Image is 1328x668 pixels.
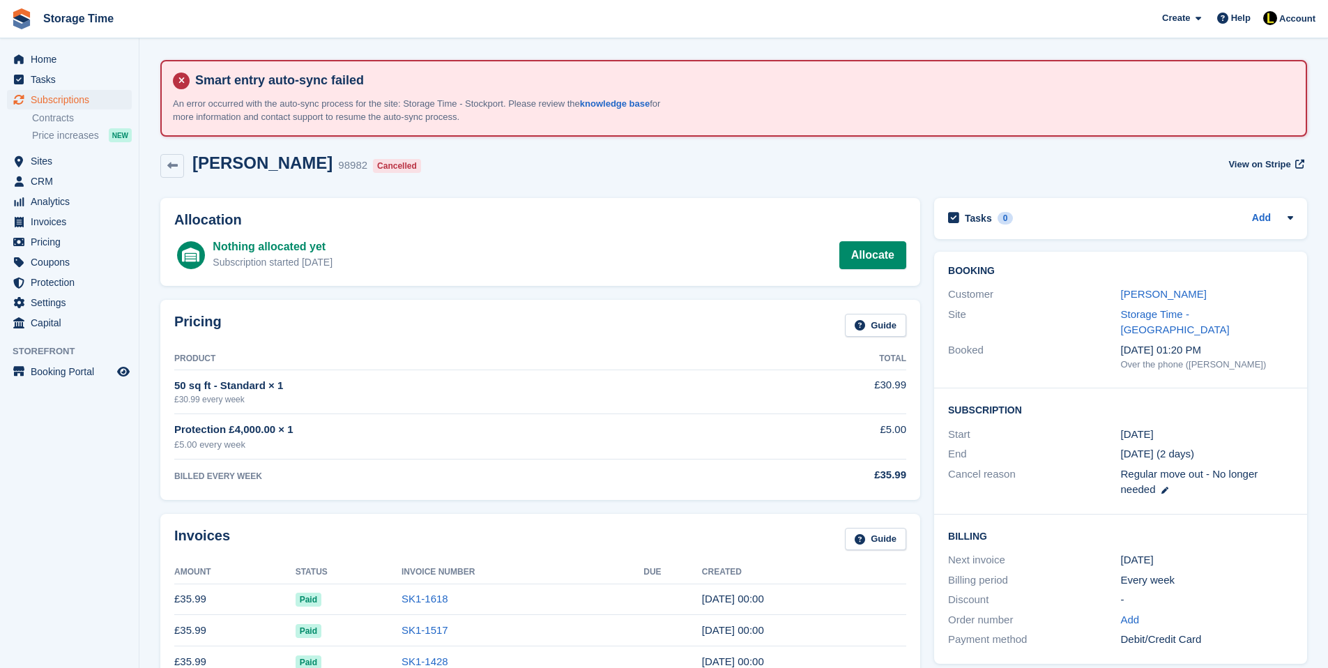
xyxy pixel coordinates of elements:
[174,584,296,615] td: £35.99
[948,552,1120,568] div: Next invoice
[7,70,132,89] a: menu
[174,314,222,337] h2: Pricing
[213,255,333,270] div: Subscription started [DATE]
[31,90,114,109] span: Subscriptions
[948,446,1120,462] div: End
[948,342,1120,372] div: Booked
[751,348,906,370] th: Total
[7,50,132,69] a: menu
[948,632,1120,648] div: Payment method
[1121,612,1140,628] a: Add
[296,561,402,584] th: Status
[192,153,333,172] h2: [PERSON_NAME]
[845,528,906,551] a: Guide
[643,561,702,584] th: Due
[1121,468,1258,496] span: Regular move out - No longer needed
[948,529,1293,542] h2: Billing
[402,655,448,667] a: SK1-1428
[109,128,132,142] div: NEW
[190,73,1295,89] h4: Smart entry auto-sync failed
[7,293,132,312] a: menu
[13,344,139,358] span: Storefront
[1121,358,1293,372] div: Over the phone ([PERSON_NAME])
[702,655,764,667] time: 2025-08-06 23:00:11 UTC
[402,624,448,636] a: SK1-1517
[31,252,114,272] span: Coupons
[1121,288,1207,300] a: [PERSON_NAME]
[948,287,1120,303] div: Customer
[11,8,32,29] img: stora-icon-8386f47178a22dfd0bd8f6a31ec36ba5ce8667c1dd55bd0f319d3a0aa187defe.svg
[948,266,1293,277] h2: Booking
[32,112,132,125] a: Contracts
[402,593,448,605] a: SK1-1618
[174,528,230,551] h2: Invoices
[751,370,906,413] td: £30.99
[7,232,132,252] a: menu
[839,241,906,269] a: Allocate
[948,427,1120,443] div: Start
[31,313,114,333] span: Capital
[174,393,751,406] div: £30.99 every week
[174,438,751,452] div: £5.00 every week
[38,7,119,30] a: Storage Time
[1121,448,1195,460] span: [DATE] (2 days)
[174,422,751,438] div: Protection £4,000.00 × 1
[751,414,906,460] td: £5.00
[373,159,421,173] div: Cancelled
[948,402,1293,416] h2: Subscription
[1121,342,1293,358] div: [DATE] 01:20 PM
[702,561,906,584] th: Created
[1252,211,1271,227] a: Add
[31,232,114,252] span: Pricing
[1121,632,1293,648] div: Debit/Credit Card
[296,624,321,638] span: Paid
[1162,11,1190,25] span: Create
[1121,427,1154,443] time: 2025-07-30 23:00:00 UTC
[115,363,132,380] a: Preview store
[31,151,114,171] span: Sites
[402,561,643,584] th: Invoice Number
[965,212,992,225] h2: Tasks
[174,378,751,394] div: 50 sq ft - Standard × 1
[338,158,367,174] div: 98982
[31,293,114,312] span: Settings
[7,273,132,292] a: menu
[580,98,650,109] a: knowledge base
[31,172,114,191] span: CRM
[948,572,1120,589] div: Billing period
[213,238,333,255] div: Nothing allocated yet
[296,593,321,607] span: Paid
[948,466,1120,498] div: Cancel reason
[1121,592,1293,608] div: -
[948,307,1120,338] div: Site
[31,362,114,381] span: Booking Portal
[948,612,1120,628] div: Order number
[7,212,132,231] a: menu
[31,70,114,89] span: Tasks
[7,172,132,191] a: menu
[7,313,132,333] a: menu
[7,192,132,211] a: menu
[31,50,114,69] span: Home
[32,128,132,143] a: Price increases NEW
[31,273,114,292] span: Protection
[174,470,751,483] div: BILLED EVERY WEEK
[1279,12,1315,26] span: Account
[1121,572,1293,589] div: Every week
[7,90,132,109] a: menu
[32,129,99,142] span: Price increases
[7,252,132,272] a: menu
[845,314,906,337] a: Guide
[174,561,296,584] th: Amount
[174,212,906,228] h2: Allocation
[1121,308,1230,336] a: Storage Time - [GEOGRAPHIC_DATA]
[174,615,296,646] td: £35.99
[702,593,764,605] time: 2025-08-20 23:00:31 UTC
[1223,153,1307,176] a: View on Stripe
[702,624,764,636] time: 2025-08-13 23:00:20 UTC
[751,467,906,483] div: £35.99
[7,151,132,171] a: menu
[31,212,114,231] span: Invoices
[1228,158,1290,172] span: View on Stripe
[1231,11,1251,25] span: Help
